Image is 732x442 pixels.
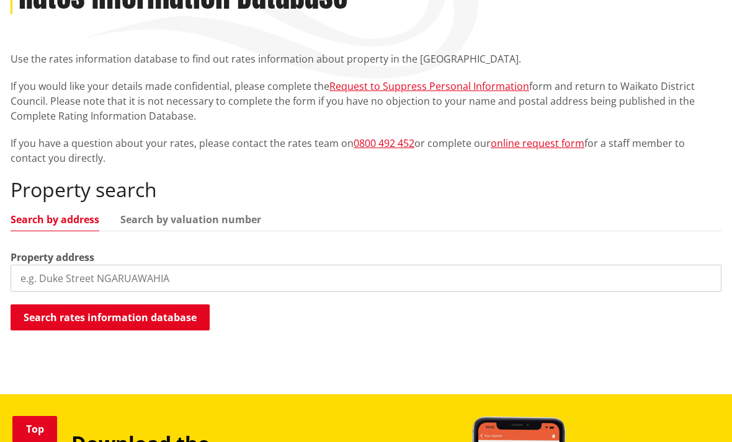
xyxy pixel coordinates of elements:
h2: Property search [11,178,721,201]
a: Search by address [11,214,99,224]
a: Search by valuation number [120,214,261,224]
p: If you would like your details made confidential, please complete the form and return to Waikato ... [11,79,721,123]
a: Top [12,416,57,442]
a: Request to Suppress Personal Information [329,79,529,93]
button: Search rates information database [11,304,210,330]
a: 0800 492 452 [354,136,414,150]
p: Use the rates information database to find out rates information about property in the [GEOGRAPHI... [11,51,721,66]
input: e.g. Duke Street NGARUAWAHIA [11,265,721,292]
a: online request form [491,136,584,150]
label: Property address [11,250,94,265]
p: If you have a question about your rates, please contact the rates team on or complete our for a s... [11,136,721,166]
iframe: Messenger Launcher [675,390,720,435]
